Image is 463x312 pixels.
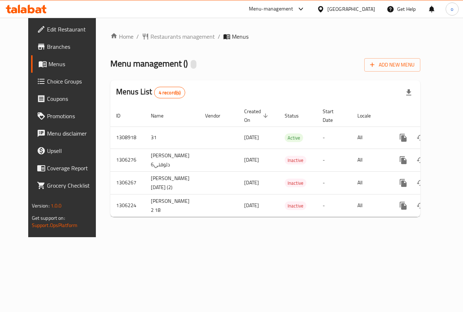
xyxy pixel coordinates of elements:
[47,77,100,86] span: Choice Groups
[145,194,199,217] td: [PERSON_NAME] 2 18
[47,181,100,190] span: Grocery Checklist
[47,112,100,120] span: Promotions
[412,197,429,214] button: Change Status
[244,107,270,124] span: Created On
[47,129,100,138] span: Menu disclaimer
[395,129,412,146] button: more
[47,25,100,34] span: Edit Restaurant
[232,32,249,41] span: Menus
[31,142,106,159] a: Upsell
[364,58,420,72] button: Add New Menu
[395,197,412,214] button: more
[218,32,220,41] li: /
[31,38,106,55] a: Branches
[110,127,145,149] td: 1308918
[116,111,130,120] span: ID
[31,55,106,73] a: Menus
[32,201,50,210] span: Version:
[47,164,100,172] span: Coverage Report
[154,89,185,96] span: 4 record(s)
[110,194,145,217] td: 1306224
[244,155,259,164] span: [DATE]
[142,32,215,41] a: Restaurants management
[145,127,199,149] td: 31
[352,127,389,149] td: All
[110,171,145,194] td: 1306267
[249,5,293,13] div: Menu-management
[110,32,420,41] nav: breadcrumb
[285,111,308,120] span: Status
[285,202,306,210] span: Inactive
[31,159,106,177] a: Coverage Report
[31,125,106,142] a: Menu disclaimer
[352,194,389,217] td: All
[154,87,186,98] div: Total records count
[136,32,139,41] li: /
[145,171,199,194] td: [PERSON_NAME] [DATE] (2)
[395,151,412,169] button: more
[47,42,100,51] span: Branches
[285,156,306,164] span: Inactive
[51,201,62,210] span: 1.0.0
[317,171,352,194] td: -
[244,201,259,210] span: [DATE]
[370,60,415,69] span: Add New Menu
[31,177,106,194] a: Grocery Checklist
[116,86,185,98] h2: Menus List
[285,179,306,187] span: Inactive
[412,151,429,169] button: Change Status
[244,178,259,187] span: [DATE]
[400,84,417,101] div: Export file
[31,90,106,107] a: Coupons
[451,5,453,13] span: o
[317,149,352,171] td: -
[352,171,389,194] td: All
[48,60,100,68] span: Menus
[32,213,65,223] span: Get support on:
[412,174,429,192] button: Change Status
[285,134,303,142] span: Active
[323,107,343,124] span: Start Date
[357,111,380,120] span: Locale
[151,111,173,120] span: Name
[31,21,106,38] a: Edit Restaurant
[412,129,429,146] button: Change Status
[110,55,188,72] span: Menu management ( )
[31,107,106,125] a: Promotions
[110,32,133,41] a: Home
[317,194,352,217] td: -
[150,32,215,41] span: Restaurants management
[327,5,375,13] div: [GEOGRAPHIC_DATA]
[110,149,145,171] td: 1306276
[205,111,230,120] span: Vendor
[317,127,352,149] td: -
[31,73,106,90] a: Choice Groups
[244,133,259,142] span: [DATE]
[32,221,78,230] a: Support.OpsPlatform
[395,174,412,192] button: more
[145,149,199,171] td: [PERSON_NAME] دلوقتي6
[352,149,389,171] td: All
[47,146,100,155] span: Upsell
[47,94,100,103] span: Coupons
